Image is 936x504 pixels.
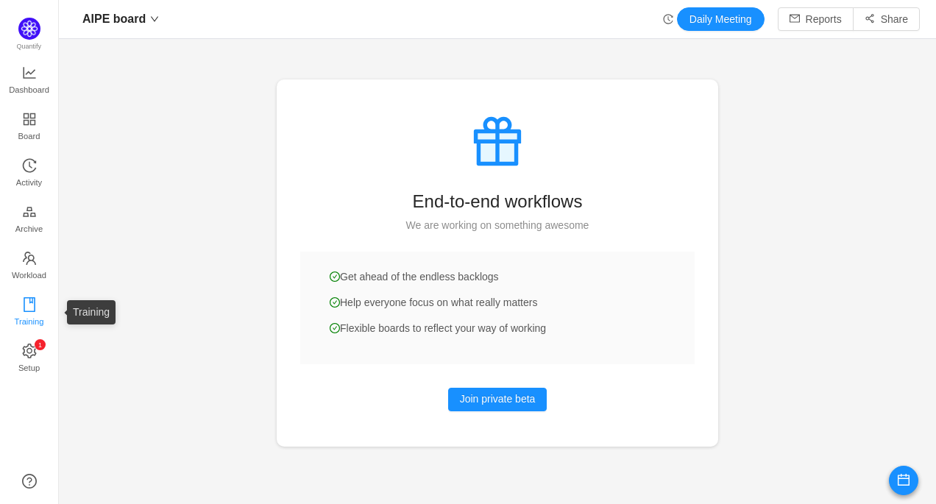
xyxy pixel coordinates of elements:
[16,168,42,197] span: Activity
[778,7,854,31] button: icon: mailReports
[22,252,37,281] a: Workload
[22,205,37,235] a: Archive
[22,113,37,142] a: Board
[22,205,37,219] i: icon: gold
[17,43,42,50] span: Quantify
[35,339,46,350] sup: 1
[150,15,159,24] i: icon: down
[82,7,146,31] span: AIPE board
[448,388,547,411] button: Join private beta
[22,251,37,266] i: icon: team
[38,339,41,350] p: 1
[22,159,37,188] a: Activity
[9,75,49,104] span: Dashboard
[22,344,37,358] i: icon: setting
[18,18,40,40] img: Quantify
[853,7,920,31] button: icon: share-altShare
[677,7,765,31] button: Daily Meeting
[12,260,46,290] span: Workload
[22,158,37,173] i: icon: history
[18,353,40,383] span: Setup
[15,214,43,244] span: Archive
[14,307,43,336] span: Training
[663,14,673,24] i: icon: history
[18,121,40,151] span: Board
[22,298,37,327] a: Training
[22,297,37,312] i: icon: book
[22,66,37,96] a: Dashboard
[22,344,37,374] a: icon: settingSetup
[22,65,37,80] i: icon: line-chart
[889,466,918,495] button: icon: calendar
[22,112,37,127] i: icon: appstore
[22,474,37,489] a: icon: question-circle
